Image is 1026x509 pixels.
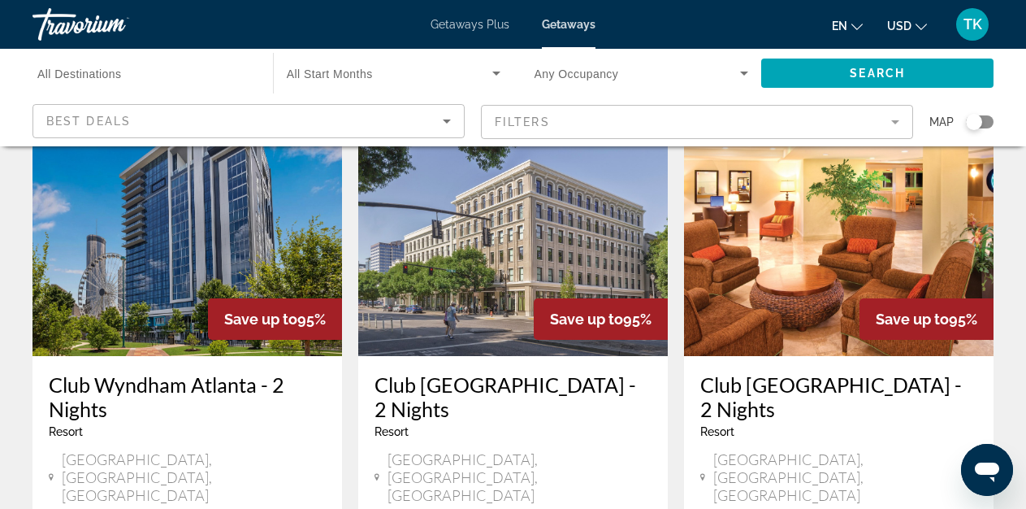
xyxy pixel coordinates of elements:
button: Change currency [887,14,927,37]
span: [GEOGRAPHIC_DATA], [GEOGRAPHIC_DATA], [GEOGRAPHIC_DATA] [387,450,652,504]
span: All Start Months [287,67,373,80]
span: [GEOGRAPHIC_DATA], [GEOGRAPHIC_DATA], [GEOGRAPHIC_DATA] [713,450,977,504]
img: DN39E01X.jpg [358,96,668,356]
a: Club [GEOGRAPHIC_DATA] - 2 Nights [374,372,652,421]
img: A659O01X.jpg [684,96,994,356]
button: Search [761,59,994,88]
button: Change language [832,14,863,37]
span: Save up to [224,311,297,328]
div: 95% [534,298,668,340]
span: Save up to [876,311,949,328]
a: Getaways [542,18,595,31]
a: Getaways Plus [431,18,509,31]
span: Best Deals [46,115,131,128]
span: Resort [49,425,83,438]
span: [GEOGRAPHIC_DATA], [GEOGRAPHIC_DATA], [GEOGRAPHIC_DATA] [62,450,326,504]
a: Club Wyndham Atlanta - 2 Nights [49,372,326,421]
span: Any Occupancy [535,67,619,80]
span: All Destinations [37,67,122,80]
img: DY02E01X.jpg [32,96,342,356]
div: 95% [859,298,994,340]
span: Search [850,67,905,80]
button: User Menu [951,7,994,41]
button: Filter [481,104,913,140]
span: Map [929,111,954,133]
span: USD [887,20,911,33]
span: Save up to [550,311,623,328]
span: en [832,20,847,33]
span: Resort [374,425,409,438]
mat-select: Sort by [46,111,451,131]
a: Travorium [32,3,195,46]
a: Club [GEOGRAPHIC_DATA] - 2 Nights [700,372,977,421]
span: Resort [700,425,734,438]
div: 95% [208,298,342,340]
span: TK [963,16,982,33]
iframe: Button to launch messaging window [961,444,1013,496]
